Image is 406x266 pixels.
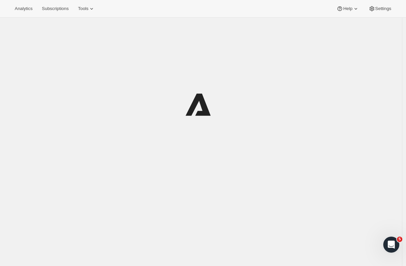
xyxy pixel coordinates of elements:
[332,4,363,13] button: Help
[375,6,391,11] span: Settings
[383,237,399,253] iframe: Intercom live chat
[343,6,352,11] span: Help
[15,6,32,11] span: Analytics
[11,4,36,13] button: Analytics
[38,4,73,13] button: Subscriptions
[42,6,69,11] span: Subscriptions
[78,6,88,11] span: Tools
[397,237,402,242] span: 5
[74,4,99,13] button: Tools
[365,4,395,13] button: Settings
